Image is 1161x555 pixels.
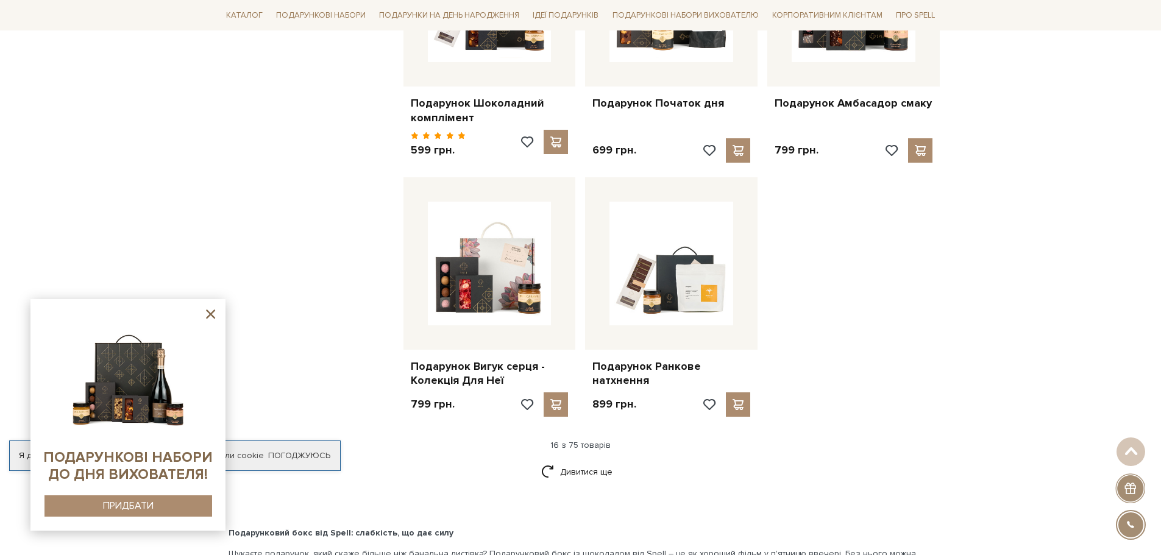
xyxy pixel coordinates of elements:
[411,397,455,411] p: 799 грн.
[411,96,569,125] a: Подарунок Шоколадний комплімент
[411,143,466,157] p: 599 грн.
[411,359,569,388] a: Подарунок Вигук серця - Колекція Для Неї
[208,450,264,461] a: файли cookie
[767,5,887,26] a: Корпоративним клієнтам
[775,96,932,110] a: Подарунок Амбасадор смаку
[229,528,453,538] b: Подарунковий бокс від Spell: слабкість, що дає силу
[592,397,636,411] p: 899 грн.
[216,440,945,451] div: 16 з 75 товарів
[221,6,268,25] a: Каталог
[592,96,750,110] a: Подарунок Початок дня
[268,450,330,461] a: Погоджуюсь
[775,143,818,157] p: 799 грн.
[374,6,524,25] a: Подарунки на День народження
[891,6,940,25] a: Про Spell
[271,6,371,25] a: Подарункові набори
[592,143,636,157] p: 699 грн.
[10,450,340,461] div: Я дозволяю [DOMAIN_NAME] використовувати
[608,5,764,26] a: Подарункові набори вихователю
[541,461,620,483] a: Дивитися ще
[528,6,603,25] a: Ідеї подарунків
[592,359,750,388] a: Подарунок Ранкове натхнення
